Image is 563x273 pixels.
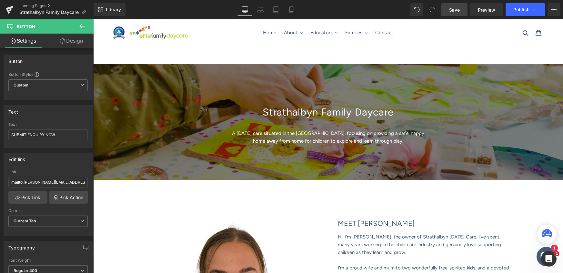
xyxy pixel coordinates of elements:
[191,10,204,16] span: About
[8,72,88,77] div: Button Styles
[253,3,268,16] a: Laptop
[8,122,88,127] div: Text
[48,34,95,48] a: Design
[8,258,88,263] div: Font Weight
[478,6,495,13] span: Preview
[217,10,239,16] span: Educators
[548,3,560,16] button: More
[138,110,332,126] p: A [DATE] care situated in the [GEOGRAPHIC_DATA], focusing on providing a safe, happy home away fr...
[8,55,23,64] div: Button
[170,10,183,16] span: Home
[284,3,299,16] a: Mobile
[245,200,321,208] font: MEET [PERSON_NAME]
[94,3,126,16] a: New Library
[245,215,408,236] span: Hi, I’m [PERSON_NAME], the owner of Strathalbyn [DATE] Care. I’ve spent many years working in the...
[449,6,460,13] span: Save
[554,251,559,256] span: 1
[8,241,35,250] div: Typography
[19,3,94,8] a: Landing Pages
[237,3,253,16] a: Desktop
[41,87,428,99] h1: Strathalbyn Family Daycare
[8,208,88,213] div: Open in
[8,177,88,187] input: https://your-shop.myshopify.com
[14,83,28,88] b: Custom
[18,5,98,22] img: Elite Family Day Care
[8,170,88,174] div: Link
[268,3,284,16] a: Tablet
[8,153,25,162] div: Edit link
[14,218,36,223] b: Current Tab
[187,9,213,18] button: About
[8,191,47,204] a: Pick Link
[245,246,416,267] span: I’m a proud wife and mum to two wonderfully free-spirited kids, and a devoted aunty to my beautif...
[252,10,269,16] span: Families
[49,191,88,204] a: Pick Action
[106,7,121,13] span: Library
[249,9,277,18] button: Families
[410,3,423,16] button: Undo
[541,251,557,267] iframe: Intercom live chat
[282,10,300,16] span: Contact
[214,9,248,18] button: Educators
[8,106,18,115] div: Text
[513,7,529,12] span: Publish
[441,228,465,248] inbox-online-store-chat: Shopify online store chat
[470,3,503,16] a: Preview
[19,10,79,15] span: Strathalbyn Family Daycare
[279,9,303,18] a: Contact
[17,24,35,29] span: Button
[14,268,37,273] b: Regular 400
[426,3,439,16] button: Redo
[506,3,545,16] button: Publish
[166,9,186,18] a: Home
